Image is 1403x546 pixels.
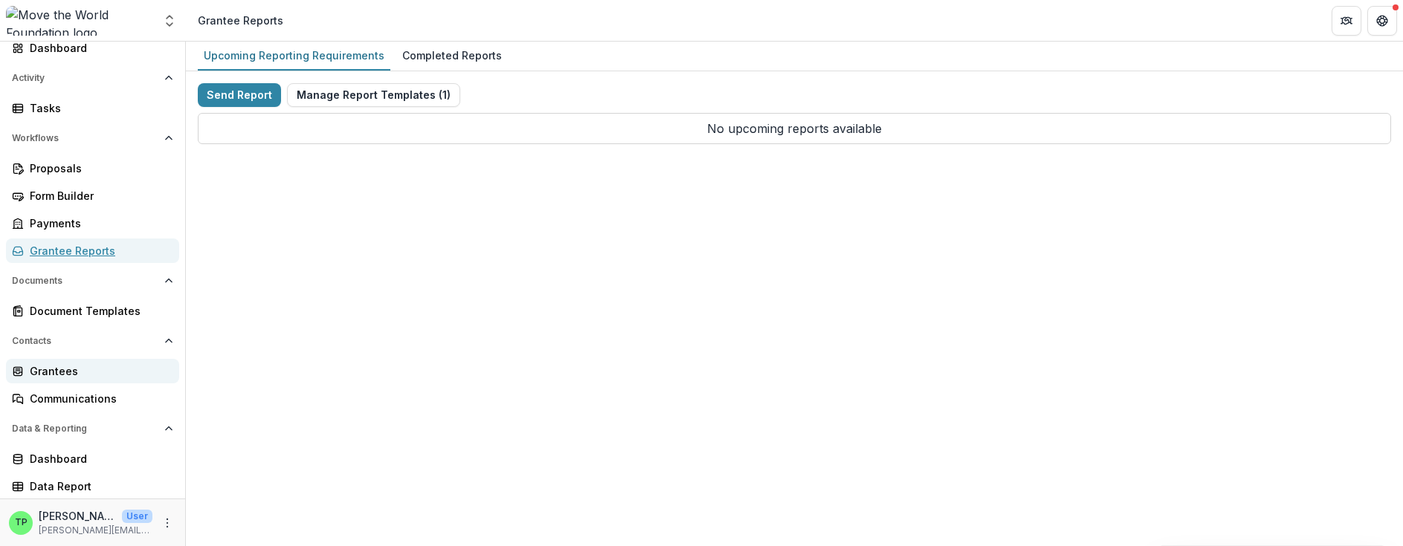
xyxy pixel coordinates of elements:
div: Communications [30,391,167,406]
div: Form Builder [30,188,167,204]
div: Grantee Reports [30,243,167,259]
div: Dashboard [30,451,167,467]
button: Open Activity [6,66,179,90]
div: Grantee Reports [198,13,283,28]
a: Upcoming Reporting Requirements [198,42,390,71]
div: Upcoming Reporting Requirements [198,45,390,66]
a: Proposals [6,156,179,181]
a: Data Report [6,474,179,498]
button: Partners [1332,6,1361,36]
span: Data & Reporting [12,423,158,434]
div: Completed Reports [396,45,508,66]
a: Grantees [6,359,179,383]
div: Proposals [30,160,167,176]
p: [PERSON_NAME][EMAIL_ADDRESS][DOMAIN_NAME] [39,524,152,537]
button: More [158,514,176,532]
a: Dashboard [6,446,179,471]
a: Completed Reports [396,42,508,71]
div: Payments [30,215,167,231]
a: Payments [6,211,179,235]
span: Activity [12,73,158,83]
p: [PERSON_NAME] [39,508,116,524]
div: Document Templates [30,303,167,319]
button: Open Data & Reporting [6,417,179,441]
button: Send Report [198,83,281,107]
p: User [122,510,152,523]
div: Grantees [30,363,167,379]
div: Data Report [30,478,167,494]
p: No upcoming reports available [198,113,1391,144]
div: Tom Pappas [15,518,28,527]
div: Tasks [30,100,167,116]
nav: breadcrumb [192,10,289,31]
a: Dashboard [6,36,179,60]
button: Open Documents [6,269,179,293]
span: Contacts [12,336,158,346]
span: Workflows [12,133,158,143]
a: Tasks [6,96,179,120]
a: Form Builder [6,183,179,208]
img: Move the World Foundation logo [6,6,153,36]
button: Open entity switcher [159,6,180,36]
div: Dashboard [30,40,167,56]
button: Open Contacts [6,329,179,353]
button: Manage Report Templates (1) [287,83,460,107]
a: Grantee Reports [6,238,179,263]
a: Document Templates [6,299,179,323]
button: Open Workflows [6,126,179,150]
span: Documents [12,276,158,286]
button: Get Help [1367,6,1397,36]
a: Communications [6,386,179,411]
